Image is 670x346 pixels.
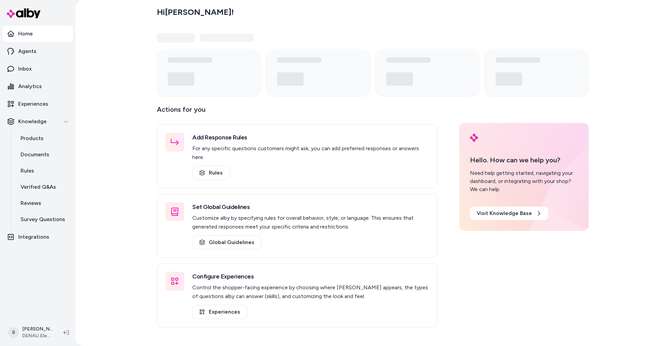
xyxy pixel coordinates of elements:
h2: Hi [PERSON_NAME] ! [157,7,234,17]
a: Experiences [192,305,247,319]
img: alby Logo [470,134,478,142]
a: Inbox [3,61,73,77]
a: Analytics [3,78,73,95]
img: alby Logo [7,8,40,18]
p: Experiences [18,100,48,108]
div: Need help getting started, navigating your dashboard, or integrating with your shop? We can help. [470,169,578,193]
p: Home [18,30,33,38]
a: Agents [3,43,73,59]
p: Reviews [21,199,41,207]
button: B[PERSON_NAME]DENALI Electronics [4,322,58,343]
a: Experiences [3,96,73,112]
a: Visit Knowledge Base [470,207,548,220]
p: Knowledge [18,117,47,126]
p: Analytics [18,82,42,90]
p: Customize alby by specifying rules for overall behavior, style, or language. This ensures that ge... [192,214,429,231]
p: Survey Questions [21,215,65,223]
p: Rules [21,167,34,175]
a: Documents [14,147,73,163]
p: For any specific questions customers might ask, you can add preferred responses or answers here. [192,144,429,162]
p: Inbox [18,65,32,73]
h3: Set Global Guidelines [192,202,429,212]
a: Home [3,26,73,42]
h3: Add Response Rules [192,133,429,142]
a: Verified Q&As [14,179,73,195]
a: Survey Questions [14,211,73,228]
h3: Configure Experiences [192,272,429,281]
p: Actions for you [157,104,438,120]
p: Documents [21,151,49,159]
p: Products [21,134,44,142]
a: Rules [14,163,73,179]
p: [PERSON_NAME] [22,326,53,332]
span: DENALI Electronics [22,332,53,339]
p: Integrations [18,233,49,241]
a: Reviews [14,195,73,211]
a: Products [14,130,73,147]
p: Agents [18,47,36,55]
p: Verified Q&As [21,183,56,191]
p: Control the shopper-facing experience by choosing where [PERSON_NAME] appears, the types of quest... [192,283,429,301]
button: Knowledge [3,113,73,130]
a: Rules [192,166,230,180]
a: Global Guidelines [192,235,261,249]
a: Integrations [3,229,73,245]
p: Hello. How can we help you? [470,155,578,165]
span: B [8,327,19,338]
